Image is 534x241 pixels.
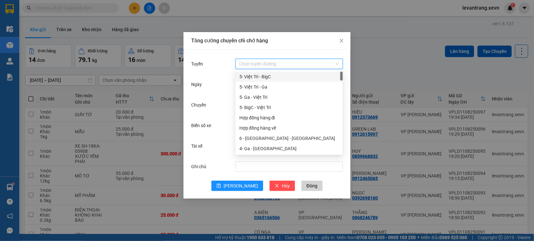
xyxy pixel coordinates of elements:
[217,184,221,189] span: save
[191,123,214,128] label: Biển số xe
[301,181,323,191] button: Đóng
[236,92,343,102] div: 5- Ga - Việt Trì
[191,61,206,66] label: Tuyến
[191,82,205,87] label: Ngày
[236,72,343,82] div: 5- Việt Trì - BigC
[239,125,339,132] div: Hợp đồng hàng về
[239,135,339,142] div: 6 - [GEOGRAPHIC_DATA] - [GEOGRAPHIC_DATA]
[282,182,290,189] span: Hủy
[211,181,263,191] button: save[PERSON_NAME]
[239,83,339,90] div: 5- Việt Trì - Ga
[236,161,343,172] input: Ghi chú
[239,145,339,152] div: 4- Ga - [GEOGRAPHIC_DATA]
[239,104,339,111] div: 5- BigC - Việt Trì
[236,102,343,113] div: 5- BigC - Việt Trì
[239,73,339,80] div: 5- Việt Trì - BigC
[239,114,339,121] div: Hợp đồng hàng đi
[236,113,343,123] div: Hợp đồng hàng đi
[191,164,209,169] label: Ghi chú
[270,181,295,191] button: closeHủy
[236,143,343,154] div: 4- Ga - Phú Thọ
[333,32,351,50] button: Close
[236,133,343,143] div: 6 - Yên Bái - Hà Đông
[236,82,343,92] div: 5- Việt Trì - Ga
[339,38,344,43] span: close
[239,94,339,101] div: 5- Ga - Việt Trì
[224,182,258,189] span: [PERSON_NAME]
[191,102,209,108] label: Chuyến
[191,37,343,44] div: Tăng cường chuyến chỉ chở hàng
[236,123,343,133] div: Hợp đồng hàng về
[275,184,279,189] span: close
[307,182,317,189] span: Đóng
[191,143,206,149] label: Tài xế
